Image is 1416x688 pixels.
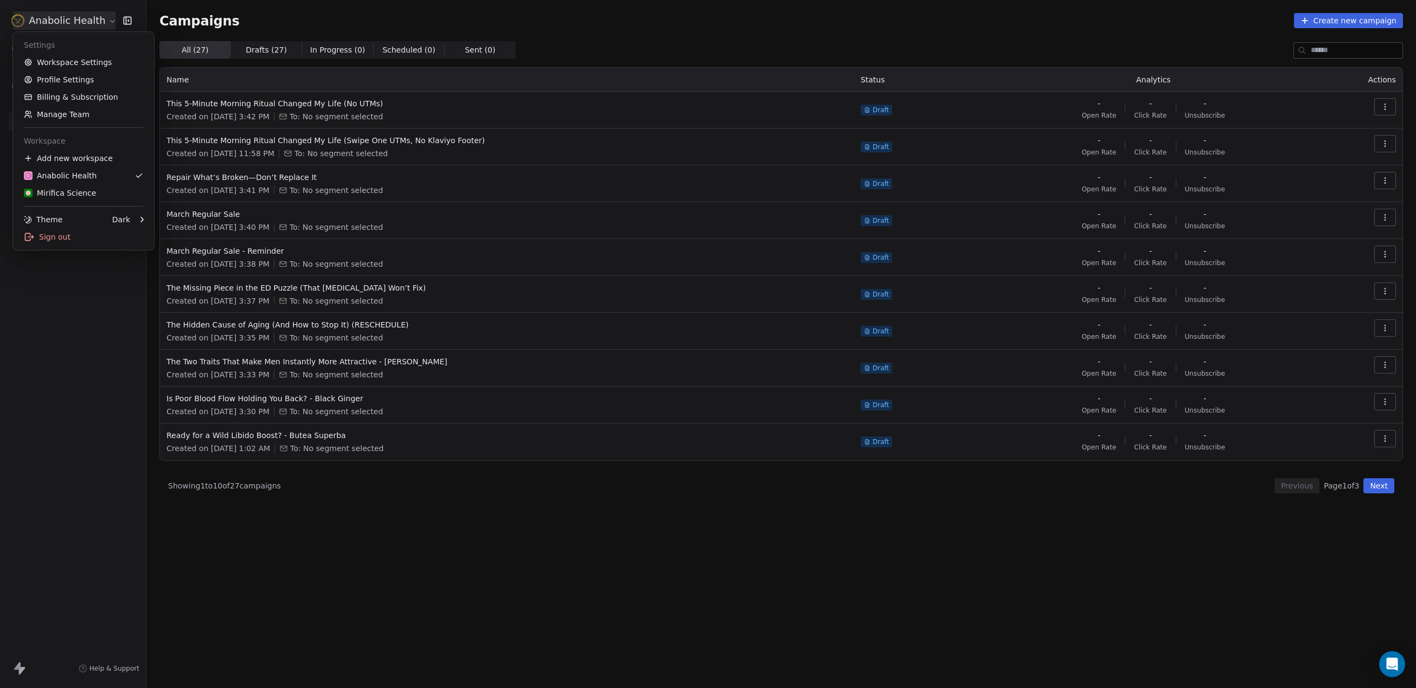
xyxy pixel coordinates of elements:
[17,106,150,123] a: Manage Team
[17,150,150,167] div: Add new workspace
[17,228,150,246] div: Sign out
[24,170,97,181] div: Anabolic Health
[17,71,150,88] a: Profile Settings
[112,214,130,225] div: Dark
[17,36,150,54] div: Settings
[24,189,33,197] img: MIRIFICA%20science_logo_icon-big.png
[17,88,150,106] a: Billing & Subscription
[17,54,150,71] a: Workspace Settings
[17,132,150,150] div: Workspace
[24,171,33,180] img: Anabolic-Health-Icon-192.png
[24,214,62,225] div: Theme
[24,188,96,198] div: Mirifica Science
